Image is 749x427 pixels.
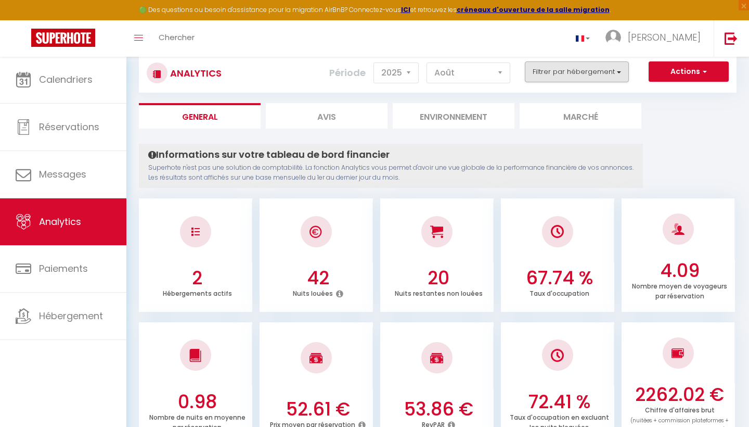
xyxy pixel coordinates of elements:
a: ICI [401,5,410,14]
h3: Analytics [167,61,222,85]
p: Taux d'occupation [530,287,589,298]
button: Filtrer par hébergement [525,61,629,82]
h3: 2262.02 € [627,384,732,406]
h3: 2 [145,267,250,289]
label: Période [329,61,366,84]
span: Paiements [39,262,88,275]
li: General [139,103,261,129]
img: NO IMAGE [671,347,685,359]
span: Hébergement [39,309,103,322]
h3: 4.09 [627,260,732,282]
img: ... [605,30,621,45]
span: [PERSON_NAME] [628,31,701,44]
span: Réservations [39,120,99,133]
span: Analytics [39,215,81,228]
span: Calendriers [39,73,93,86]
li: Environnement [393,103,514,129]
h3: 53.86 € [386,398,491,420]
img: NO IMAGE [191,228,200,236]
button: Actions [649,61,729,82]
h3: 20 [386,267,491,289]
p: Nuits louées [293,287,333,298]
span: Messages [39,168,86,181]
h3: 72.41 % [507,391,612,413]
p: Nombre moyen de voyageurs par réservation [632,280,727,300]
li: Avis [266,103,388,129]
h3: 42 [265,267,370,289]
span: Chercher [159,32,195,43]
img: logout [725,32,738,45]
img: NO IMAGE [551,349,564,362]
img: Super Booking [31,29,95,47]
p: Hébergements actifs [163,287,232,298]
h3: 67.74 % [507,267,612,289]
a: créneaux d'ouverture de la salle migration [457,5,610,14]
h4: Informations sur votre tableau de bord financier [148,149,634,160]
li: Marché [520,103,641,129]
h3: 52.61 € [265,398,370,420]
button: Ouvrir le widget de chat LiveChat [8,4,40,35]
p: Nuits restantes non louées [395,287,483,298]
a: Chercher [151,20,202,57]
a: ... [PERSON_NAME] [598,20,714,57]
p: Superhote n'est pas une solution de comptabilité. La fonction Analytics vous permet d'avoir une v... [148,163,634,183]
h3: 0.98 [145,391,250,413]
